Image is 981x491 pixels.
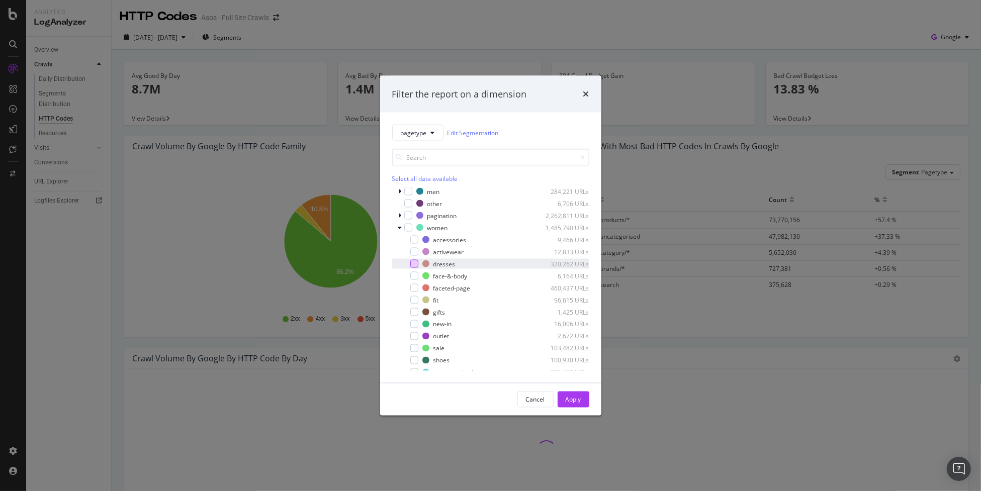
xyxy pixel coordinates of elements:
div: activewear [433,247,464,256]
div: 460,437 URLs [540,283,589,292]
button: pagetype [392,125,443,141]
div: 1,485,790 URLs [540,223,589,232]
a: Edit Segmentation [448,127,499,138]
div: accessories [433,235,467,244]
button: Apply [558,391,589,408]
div: sale [433,344,445,352]
div: 9,466 URLs [540,235,589,244]
div: dresses [433,259,456,268]
div: 6,706 URLs [540,199,589,208]
div: face-&-body [433,271,468,280]
button: Cancel [517,391,554,408]
div: 355,498 URLs [540,368,589,376]
div: times [583,87,589,101]
div: 2,262,811 URLs [540,211,589,220]
div: Apply [566,395,581,404]
div: Filter the report on a dimension [392,87,527,101]
div: women [427,223,448,232]
div: 284,221 URLs [540,187,589,195]
div: men [427,187,440,195]
div: 12,833 URLs [540,247,589,256]
div: fit [433,296,439,304]
div: pagination [427,211,457,220]
div: faceted-page [433,283,471,292]
div: modal [380,75,601,416]
div: 2,672 URLs [540,332,589,340]
div: outlet [433,332,450,340]
div: shoes [433,356,450,364]
div: other [427,199,442,208]
div: 103,482 URLs [540,344,589,352]
span: pagetype [401,128,427,137]
div: 96,615 URLs [540,296,589,304]
div: 320,262 URLs [540,259,589,268]
div: 100,930 URLs [540,356,589,364]
div: 16,006 URLs [540,320,589,328]
div: 6,164 URLs [540,271,589,280]
div: Select all data available [392,174,589,183]
div: gifts [433,308,445,316]
div: new-in [433,320,452,328]
div: 1,425 URLs [540,308,589,316]
div: Cancel [526,395,545,404]
div: Open Intercom Messenger [947,457,971,481]
input: Search [392,149,589,166]
div: uncategorised [433,368,474,376]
